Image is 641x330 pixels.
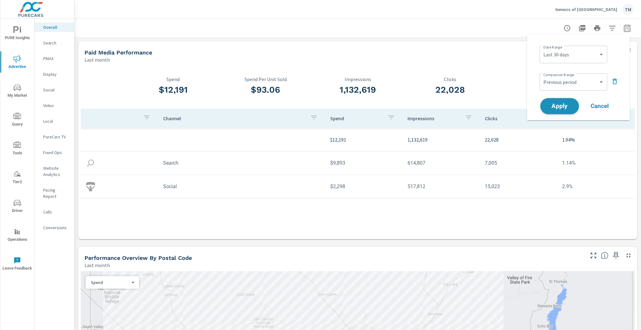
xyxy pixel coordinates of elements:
[219,76,312,82] p: Spend Per Unit Sold
[576,22,588,34] button: "Export Report to PDF"
[86,182,95,191] img: icon-social.svg
[34,148,74,157] div: Fixed Ops
[34,23,74,32] div: Overall
[43,24,69,30] p: Overall
[34,223,74,232] div: Conversions
[43,149,69,156] p: Fixed Ops
[127,76,219,82] p: Spend
[43,87,69,93] p: Social
[547,103,572,109] span: Apply
[163,115,305,121] p: Channel
[85,261,110,269] p: Last month
[2,199,32,214] span: Driver
[480,178,557,194] td: 15,023
[34,54,74,63] div: PMAX
[581,98,618,114] button: Cancel
[158,155,325,171] td: Search
[0,19,34,278] div: nav menu
[325,155,403,171] td: $9,893
[34,185,74,201] div: Pacing Report
[557,178,634,194] td: 2.9%
[43,40,69,46] p: Search
[85,56,110,64] p: Last month
[587,103,612,109] span: Cancel
[2,228,32,243] span: Operations
[219,85,312,95] h3: $93.06
[2,142,32,157] span: Tools
[496,85,589,95] h3: 1.94%
[2,26,32,42] span: PURE Insights
[34,38,74,48] div: Search
[312,85,404,95] h3: 1,132,619
[43,134,69,140] p: PureCars TV
[562,136,629,143] p: 1.94%
[34,85,74,95] div: Social
[43,102,69,109] p: Video
[621,22,633,34] button: Select Date Range
[408,115,460,121] p: Impressions
[404,85,496,95] h3: 22,028
[2,113,32,128] span: Query
[403,155,480,171] td: 614,807
[2,55,32,70] span: Advertise
[34,132,74,142] div: PureCars TV
[43,187,69,199] p: Pacing Report
[485,136,552,143] p: 22,028
[403,178,480,194] td: 517,812
[43,165,69,178] p: Website Analytics
[86,280,134,286] div: Spend
[127,85,219,95] h3: $12,191
[85,255,192,261] h5: Performance Overview By Postal Code
[43,224,69,231] p: Conversions
[623,250,633,260] button: Minimize Widget
[43,209,69,215] p: Calls
[611,250,621,260] span: Save this to your personalized report
[485,115,537,121] p: Clicks
[34,70,74,79] div: Display
[480,155,557,171] td: 7,005
[34,207,74,217] div: Calls
[325,178,403,194] td: $2,298
[43,71,69,77] p: Display
[34,163,74,179] div: Website Analytics
[312,76,404,82] p: Impressions
[2,84,32,99] span: My Market
[496,76,589,82] p: CTR
[158,178,325,194] td: Social
[330,136,397,143] p: $12,191
[591,22,603,34] button: Print Report
[557,155,634,171] td: 1.14%
[540,98,579,114] button: Apply
[622,4,633,15] div: TM
[43,118,69,124] p: Local
[2,170,32,186] span: Tier2
[555,7,617,12] p: Genesis of [GEOGRAPHIC_DATA]
[408,136,475,143] p: 1,132,619
[404,76,496,82] p: Clicks
[85,49,152,56] h5: Paid Media Performance
[91,280,129,285] p: Spend
[330,115,382,121] p: Spend
[34,101,74,110] div: Video
[601,252,608,259] span: Understand performance data by postal code. Individual postal codes can be selected and expanded ...
[43,55,69,62] p: PMAX
[34,116,74,126] div: Local
[588,250,598,260] button: Make Fullscreen
[2,257,32,272] span: Leave Feedback
[86,158,95,168] img: icon-search.svg
[606,22,618,34] button: Apply Filters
